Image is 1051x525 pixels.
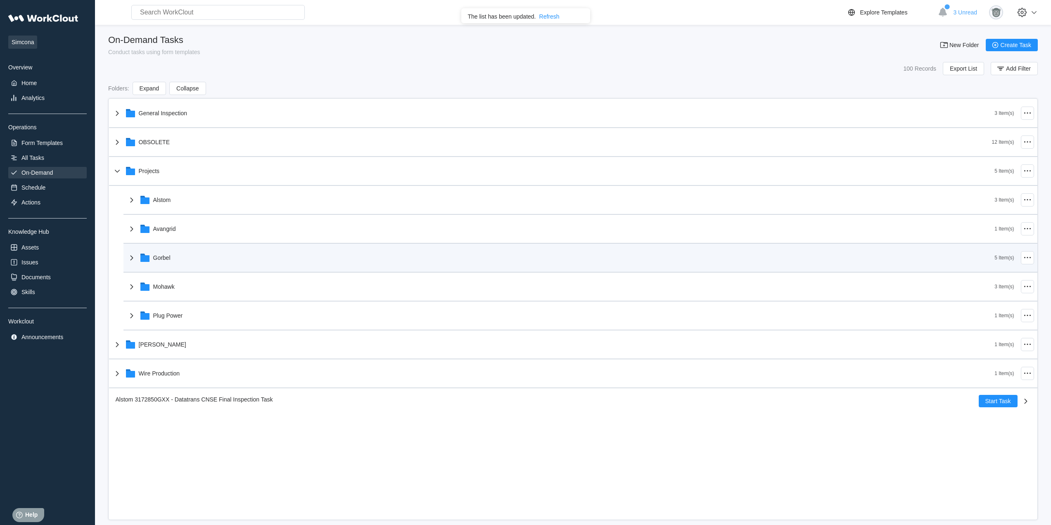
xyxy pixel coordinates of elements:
[582,12,587,18] button: close
[8,124,87,131] div: Operations
[950,66,977,71] span: Export List
[21,184,45,191] div: Schedule
[8,152,87,164] a: All Tasks
[860,9,907,16] div: Explore Templates
[153,283,175,290] div: Mohawk
[539,13,560,20] div: Refresh
[8,286,87,298] a: Skills
[994,371,1014,376] div: 1 Item(s)
[8,271,87,283] a: Documents
[21,95,45,101] div: Analytics
[847,7,934,17] a: Explore Templates
[8,228,87,235] div: Knowledge Hub
[8,182,87,193] a: Schedule
[994,226,1014,232] div: 1 Item(s)
[131,5,305,20] input: Search WorkClout
[21,199,40,206] div: Actions
[8,77,87,89] a: Home
[21,334,63,340] div: Announcements
[21,244,39,251] div: Assets
[8,36,37,49] span: Simcona
[1001,42,1031,48] span: Create Task
[994,110,1014,116] div: 3 Item(s)
[108,49,200,55] div: Conduct tasks using form templates
[8,64,87,71] div: Overview
[8,242,87,253] a: Assets
[139,370,180,377] div: Wire Production
[8,318,87,325] div: Workclout
[994,168,1014,174] div: 5 Item(s)
[108,85,129,92] div: Folders :
[108,35,200,45] div: On-Demand Tasks
[943,62,984,75] button: Export List
[139,341,186,348] div: [PERSON_NAME]
[169,82,206,95] button: Collapse
[133,82,166,95] button: Expand
[21,289,35,295] div: Skills
[935,39,986,51] button: New Folder
[8,257,87,268] a: Issues
[8,197,87,208] a: Actions
[8,137,87,149] a: Form Templates
[109,388,1037,414] a: Alstom 3172850GXX - Datatrans CNSE Final Inspection TaskStart Task
[153,312,183,319] div: Plug Power
[176,86,199,91] span: Collapse
[953,9,977,16] span: 3 Unread
[153,254,171,261] div: Gorbel
[985,398,1011,404] span: Start Task
[8,92,87,104] a: Analytics
[21,259,38,266] div: Issues
[21,154,44,161] div: All Tasks
[904,65,936,72] div: 100 Records
[21,274,51,280] div: Documents
[994,197,1014,203] div: 3 Item(s)
[986,39,1038,51] button: Create Task
[989,5,1003,19] img: gorilla.png
[140,86,159,91] span: Expand
[994,342,1014,347] div: 1 Item(s)
[991,62,1038,75] button: Add Filter
[994,313,1014,318] div: 1 Item(s)
[949,42,979,48] span: New Folder
[994,255,1014,261] div: 5 Item(s)
[21,169,53,176] div: On-Demand
[139,139,170,145] div: OBSOLETE
[8,331,87,343] a: Announcements
[139,168,160,174] div: Projects
[994,284,1014,290] div: 3 Item(s)
[116,396,273,403] span: Alstom 3172850GXX - Datatrans CNSE Final Inspection Task
[153,226,176,232] div: Avangrid
[21,140,63,146] div: Form Templates
[468,13,536,20] div: The list has been updated.
[1006,66,1031,71] span: Add Filter
[8,167,87,178] a: On-Demand
[992,139,1014,145] div: 12 Item(s)
[979,395,1018,407] button: Start Task
[139,110,187,116] div: General Inspection
[153,197,171,203] div: Alstom
[21,80,37,86] div: Home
